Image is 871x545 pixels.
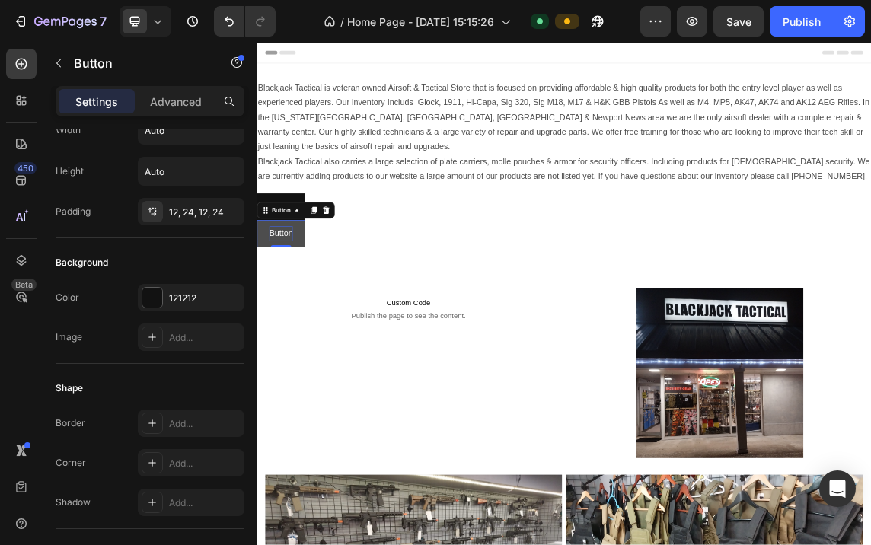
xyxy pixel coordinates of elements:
[169,331,241,345] div: Add...
[56,291,79,304] div: Color
[19,243,53,257] div: Button
[139,158,244,185] input: Auto
[18,234,53,256] div: Rich Text Editor. Editing area: main
[713,6,764,37] button: Save
[139,116,244,144] input: Auto
[56,205,91,218] div: Padding
[100,12,107,30] p: 7
[56,123,81,137] div: Width
[340,14,344,30] span: /
[726,15,751,28] span: Save
[150,94,202,110] p: Advanced
[169,206,241,219] div: 12, 24, 12, 24
[56,496,91,509] div: Shadow
[214,6,276,37] div: Undo/Redo
[75,94,118,110] p: Settings
[783,14,821,30] div: Publish
[56,381,83,395] div: Shape
[770,6,834,37] button: Publish
[169,417,241,431] div: Add...
[56,164,84,178] div: Height
[56,416,85,430] div: Border
[56,256,108,269] div: Background
[6,6,113,37] button: 7
[18,273,53,295] p: Button
[169,496,241,510] div: Add...
[18,234,53,256] p: Button
[257,43,871,545] iframe: Design area
[819,470,856,507] div: Open Intercom Messenger
[347,14,494,30] span: Home Page - [DATE] 15:15:26
[56,456,86,470] div: Corner
[169,292,241,305] div: 121212
[169,457,241,470] div: Add...
[14,162,37,174] div: 450
[11,279,37,291] div: Beta
[56,330,82,344] div: Image
[74,54,203,72] p: Button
